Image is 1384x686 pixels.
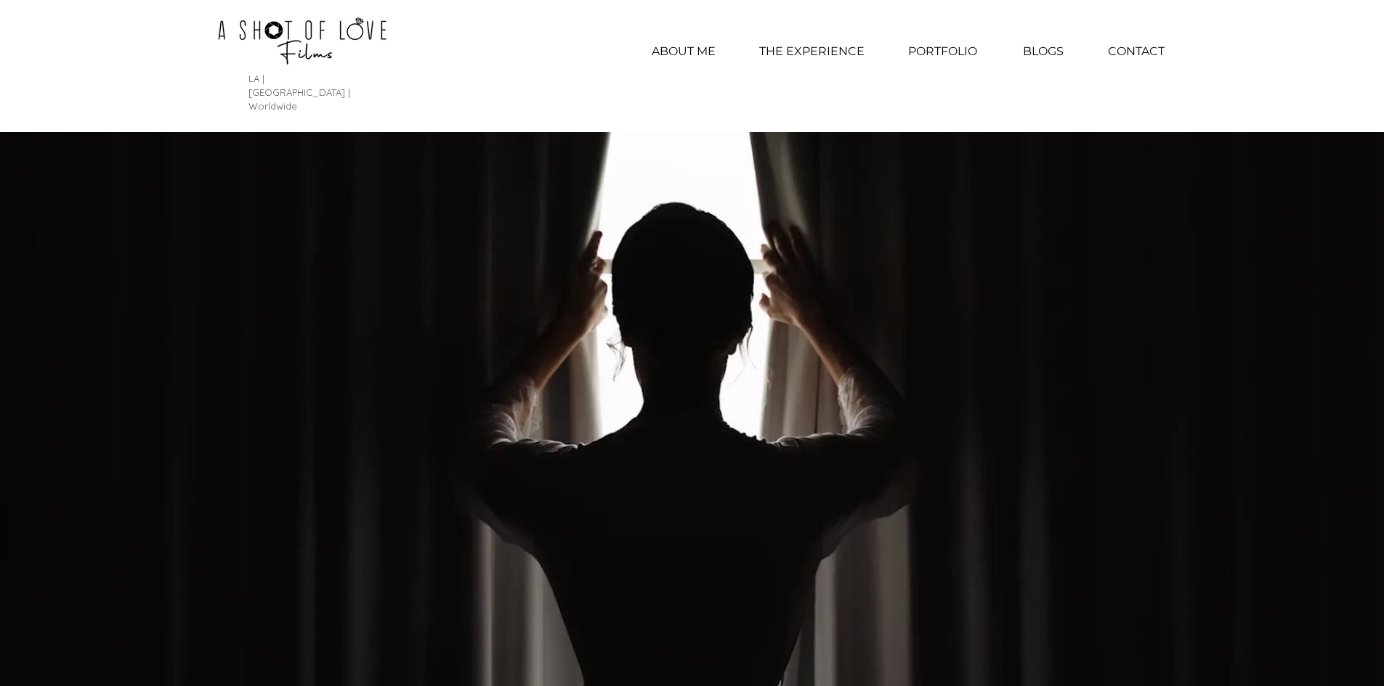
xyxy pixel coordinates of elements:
p: PORTFOLIO [901,33,984,70]
a: ABOUT ME [629,33,738,70]
p: ABOUT ME [644,33,723,70]
a: THE EXPERIENCE [738,33,886,70]
nav: Site [629,33,1186,70]
p: BLOGS [1016,33,1071,70]
span: LA | [GEOGRAPHIC_DATA] | Worldwide [248,73,350,112]
p: THE EXPERIENCE [752,33,872,70]
a: CONTACT [1086,33,1186,70]
a: BLOGS [1000,33,1086,70]
div: PORTFOLIO [886,33,1000,70]
p: CONTACT [1101,33,1172,70]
